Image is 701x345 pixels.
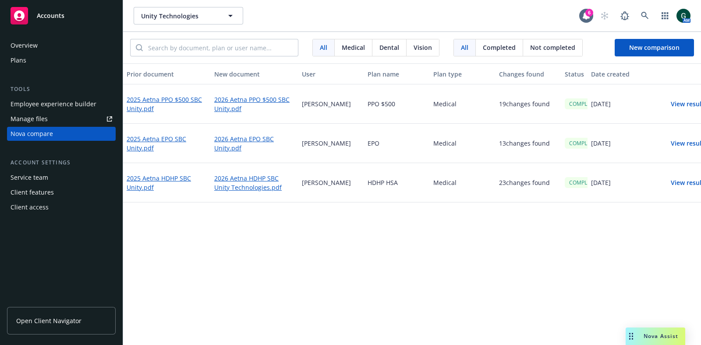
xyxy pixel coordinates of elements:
[483,43,516,52] span: Completed
[496,63,561,84] button: Changes found
[7,38,116,52] a: Overview
[141,11,217,21] span: Unity Technologies
[11,200,49,214] div: Client access
[591,139,611,148] p: [DATE]
[636,7,654,24] a: Search
[214,95,295,113] a: 2026 Aetna PPO $500 SBC Unity.pdf
[430,63,496,84] button: Plan type
[591,178,611,187] p: [DATE]
[499,99,550,108] p: 19 changes found
[37,12,64,19] span: Accounts
[616,7,634,24] a: Report a Bug
[127,95,207,113] a: 2025 Aetna PPO $500 SBC Unity.pdf
[676,9,690,23] img: photo
[364,163,430,202] div: HDHP HSA
[7,112,116,126] a: Manage files
[11,127,53,141] div: Nova compare
[7,97,116,111] a: Employee experience builder
[16,316,81,325] span: Open Client Navigator
[499,139,550,148] p: 13 changes found
[629,43,680,52] span: New comparison
[499,178,550,187] p: 23 changes found
[143,39,298,56] input: Search by document, plan or user name...
[565,98,605,109] div: COMPLETED
[530,43,575,52] span: Not completed
[11,38,38,52] div: Overview
[211,63,298,84] button: New document
[11,53,26,67] div: Plans
[127,70,207,79] div: Prior document
[565,70,584,79] div: Status
[626,328,637,345] div: Drag to move
[565,177,605,188] div: COMPLETED
[644,332,678,340] span: Nova Assist
[591,99,611,108] p: [DATE]
[7,171,116,185] a: Service team
[214,134,295,153] a: 2026 Aetna EPO SBC Unity.pdf
[302,70,361,79] div: User
[565,138,605,149] div: COMPLETED
[214,70,295,79] div: New document
[11,97,96,111] div: Employee experience builder
[626,328,685,345] button: Nova Assist
[379,43,399,52] span: Dental
[214,174,295,192] a: 2026 Aetna HDHP SBC Unity Technologies.pdf
[302,139,351,148] p: [PERSON_NAME]
[430,84,496,124] div: Medical
[615,39,694,56] button: New comparison
[342,43,365,52] span: Medical
[430,124,496,163] div: Medical
[364,124,430,163] div: EPO
[7,200,116,214] a: Client access
[364,84,430,124] div: PPO $500
[433,70,492,79] div: Plan type
[364,63,430,84] button: Plan name
[585,9,593,17] div: 6
[134,7,243,24] button: Unity Technologies
[561,63,588,84] button: Status
[596,7,613,24] a: Start snowing
[11,112,48,126] div: Manage files
[7,158,116,167] div: Account settings
[11,171,48,185] div: Service team
[656,7,674,24] a: Switch app
[298,63,364,84] button: User
[588,63,653,84] button: Date created
[7,127,116,141] a: Nova compare
[127,134,207,153] a: 2025 Aetna EPO SBC Unity.pdf
[591,70,650,79] div: Date created
[7,185,116,199] a: Client features
[499,70,558,79] div: Changes found
[320,43,327,52] span: All
[302,99,351,108] p: [PERSON_NAME]
[7,53,116,67] a: Plans
[136,44,143,51] svg: Search
[430,163,496,202] div: Medical
[7,3,116,28] a: Accounts
[461,43,468,52] span: All
[127,174,207,192] a: 2025 Aetna HDHP SBC Unity.pdf
[7,85,116,94] div: Tools
[123,63,211,84] button: Prior document
[414,43,432,52] span: Vision
[368,70,426,79] div: Plan name
[302,178,351,187] p: [PERSON_NAME]
[11,185,54,199] div: Client features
